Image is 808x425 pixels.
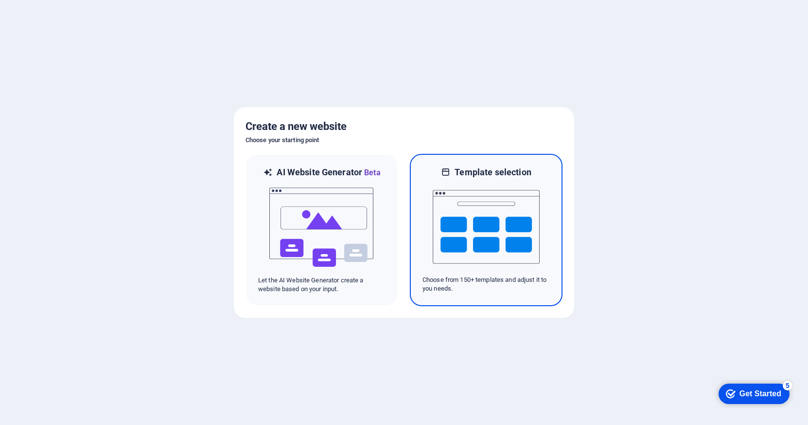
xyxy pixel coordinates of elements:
[29,11,70,19] div: Get Started
[246,119,562,134] h5: Create a new website
[8,5,79,25] div: Get Started 5 items remaining, 0% complete
[246,134,562,146] h6: Choose your starting point
[246,154,398,306] div: AI Website GeneratorBetaaiLet the AI Website Generator create a website based on your input.
[455,166,531,178] h6: Template selection
[268,179,375,276] img: ai
[422,276,550,293] p: Choose from 150+ templates and adjust it to you needs.
[410,154,562,306] div: Template selectionChoose from 150+ templates and adjust it to you needs.
[72,2,82,12] div: 5
[277,166,380,179] h6: AI Website Generator
[362,168,381,177] span: Beta
[258,276,386,294] p: Let the AI Website Generator create a website based on your input.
